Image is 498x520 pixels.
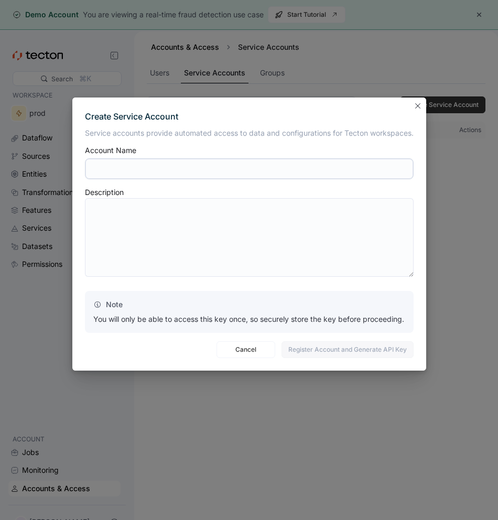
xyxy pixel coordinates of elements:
button: Register Account and Generate API Key [282,341,414,358]
div: Create Service Account [85,110,414,124]
div: Description [85,189,124,196]
button: Cancel [216,341,275,358]
div: Account Name [85,147,136,154]
p: Service accounts provide automated access to data and configurations for Tecton workspaces. [85,128,414,138]
p: Note [93,299,405,310]
span: Cancel [223,342,268,357]
span: Register Account and Generate API Key [288,342,407,357]
p: You will only be able to access this key once, so securely store the key before proceeding. [93,314,405,324]
button: Closes this modal window [412,100,424,112]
